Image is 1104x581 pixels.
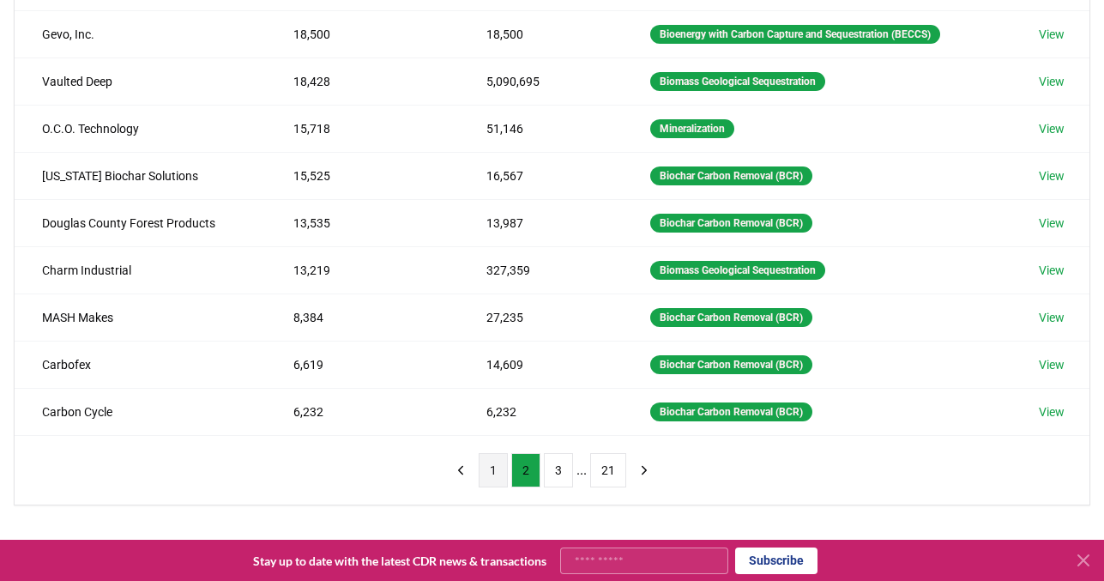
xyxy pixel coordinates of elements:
td: 18,500 [459,10,623,57]
td: 15,525 [266,152,459,199]
a: View [1039,73,1065,90]
button: 3 [544,453,573,487]
div: Biochar Carbon Removal (BCR) [650,214,812,233]
div: Biomass Geological Sequestration [650,261,825,280]
td: 8,384 [266,294,459,341]
a: View [1039,120,1065,137]
a: View [1039,309,1065,326]
td: 14,609 [459,341,623,388]
a: View [1039,215,1065,232]
td: 15,718 [266,105,459,152]
td: 6,619 [266,341,459,388]
div: Biochar Carbon Removal (BCR) [650,166,812,185]
td: 18,428 [266,57,459,105]
td: 18,500 [266,10,459,57]
td: 51,146 [459,105,623,152]
td: 13,535 [266,199,459,246]
div: Biochar Carbon Removal (BCR) [650,355,812,374]
td: Douglas County Forest Products [15,199,266,246]
button: next page [630,453,659,487]
td: 13,987 [459,199,623,246]
div: Bioenergy with Carbon Capture and Sequestration (BECCS) [650,25,940,44]
td: O.C.O. Technology [15,105,266,152]
td: Vaulted Deep [15,57,266,105]
button: previous page [446,453,475,487]
td: Gevo, Inc. [15,10,266,57]
div: Biomass Geological Sequestration [650,72,825,91]
a: View [1039,26,1065,43]
td: 27,235 [459,294,623,341]
td: 6,232 [459,388,623,435]
button: 21 [590,453,626,487]
td: MASH Makes [15,294,266,341]
div: Biochar Carbon Removal (BCR) [650,402,812,421]
td: Carbofex [15,341,266,388]
td: [US_STATE] Biochar Solutions [15,152,266,199]
button: 1 [479,453,508,487]
a: View [1039,167,1065,185]
td: 6,232 [266,388,459,435]
button: 2 [511,453,540,487]
a: View [1039,356,1065,373]
td: 13,219 [266,246,459,294]
td: 327,359 [459,246,623,294]
td: 16,567 [459,152,623,199]
div: Biochar Carbon Removal (BCR) [650,308,812,327]
td: Charm Industrial [15,246,266,294]
div: Mineralization [650,119,734,138]
li: ... [576,460,587,481]
td: 5,090,695 [459,57,623,105]
a: View [1039,262,1065,279]
td: Carbon Cycle [15,388,266,435]
a: View [1039,403,1065,421]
